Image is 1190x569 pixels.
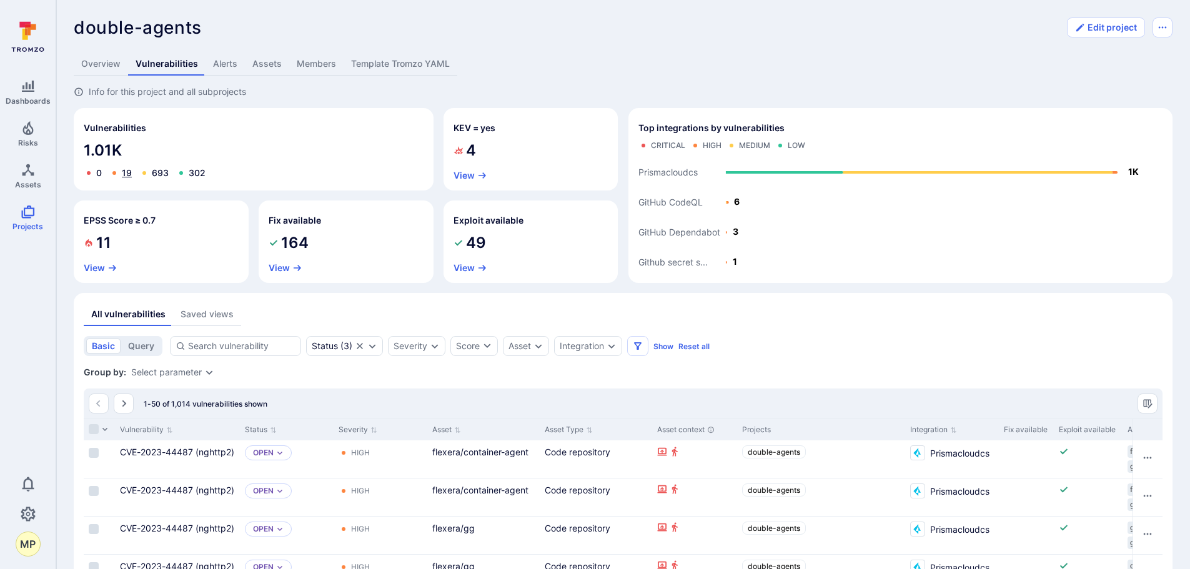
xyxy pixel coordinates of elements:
[1138,393,1158,413] button: Manage columns
[240,517,334,554] div: Cell for Status
[89,424,99,434] span: Select all rows
[748,485,800,495] span: double-agents
[84,141,424,161] span: 1.01K
[454,214,523,227] h2: Exploit available
[240,440,334,478] div: Cell for Status
[312,341,338,351] div: Status
[1133,517,1163,554] div: Cell for
[334,517,427,554] div: Cell for Severity
[351,524,370,534] div: High
[120,485,234,495] a: CVE-2023-44487 (nghttp2)
[91,308,166,320] div: All vulnerabilities
[748,447,800,457] span: double-agents
[128,52,206,76] a: Vulnerabilities
[905,478,999,516] div: Cell for Integration
[560,341,604,351] button: Integration
[84,214,156,227] h2: EPSS Score ≥ 0.7
[1153,17,1173,37] button: Options menu
[394,341,427,351] button: Severity
[253,524,274,534] button: Open
[289,52,344,76] a: Members
[734,196,740,207] text: 6
[120,425,173,435] button: Sort by Vulnerability
[181,308,234,320] div: Saved views
[351,486,370,496] div: High
[1059,424,1118,435] div: Exploit available
[638,156,1163,273] svg: Top integrations by vulnerabilities bar
[312,341,352,351] div: ( 3 )
[742,445,806,458] a: double-agents
[131,367,202,377] div: Select parameter
[737,517,905,554] div: Cell for Projects
[742,424,900,435] div: Projects
[1054,440,1123,478] div: Cell for Exploit available
[253,486,274,496] button: Open
[540,478,652,516] div: Cell for Asset Type
[545,522,647,535] div: Code repository
[707,426,715,433] div: Automatically discovered context associated with the asset
[74,17,202,38] span: double-agents
[115,478,240,516] div: Cell for Vulnerability
[1138,486,1158,506] button: Row actions menu
[733,256,737,267] text: 1
[638,257,708,268] text: Github secret s...
[540,440,652,478] div: Cell for Asset Type
[16,532,41,557] button: MP
[1138,524,1158,544] button: Row actions menu
[905,440,999,478] div: Cell for Integration
[84,122,146,134] span: Vulnerabilities
[89,448,99,458] span: Select row
[638,122,785,134] span: Top integrations by vulnerabilities
[189,167,206,178] a: 302
[905,517,999,554] div: Cell for Integration
[351,448,370,458] div: High
[466,233,486,253] span: 49
[430,341,440,351] button: Expand dropdown
[427,440,540,478] div: Cell for Asset
[245,52,289,76] a: Assets
[930,522,989,536] span: Prismacloudcs
[96,167,102,178] a: 0
[281,233,309,253] span: 164
[638,167,698,178] text: Prismacloudcs
[15,180,41,189] span: Assets
[84,263,117,273] button: View
[703,141,721,151] div: High
[1128,166,1139,177] text: 1K
[930,483,989,498] span: Prismacloudcs
[432,425,461,435] button: Sort by Asset
[540,517,652,554] div: Cell for Asset Type
[276,487,284,495] button: Expand dropdown
[120,523,234,533] a: CVE-2023-44487 (nghttp2)
[545,445,647,458] div: Code repository
[427,517,540,554] div: Cell for Asset
[144,399,267,408] span: 1-50 of 1,014 vulnerabilities shown
[1138,448,1158,468] button: Row actions menu
[115,517,240,554] div: Cell for Vulnerability
[930,445,989,460] span: Prismacloudcs
[1067,17,1145,37] button: Edit project
[628,108,1173,283] div: Top integrations by vulnerabilities
[84,303,1163,326] div: assets tabs
[454,122,495,134] h2: KEV = yes
[74,52,128,76] a: Overview
[89,524,99,534] span: Select row
[84,440,115,478] div: Cell for selection
[122,339,160,354] button: query
[739,141,770,151] div: Medium
[432,485,528,495] a: flexera/container-agent
[84,366,126,379] span: Group by:
[269,263,302,273] button: View
[508,341,531,351] div: Asset
[653,342,673,351] button: Show
[12,222,43,231] span: Projects
[16,532,41,557] div: Mark Paladino
[910,425,957,435] button: Sort by Integration
[737,478,905,516] div: Cell for Projects
[454,171,487,181] button: View
[454,263,487,273] button: View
